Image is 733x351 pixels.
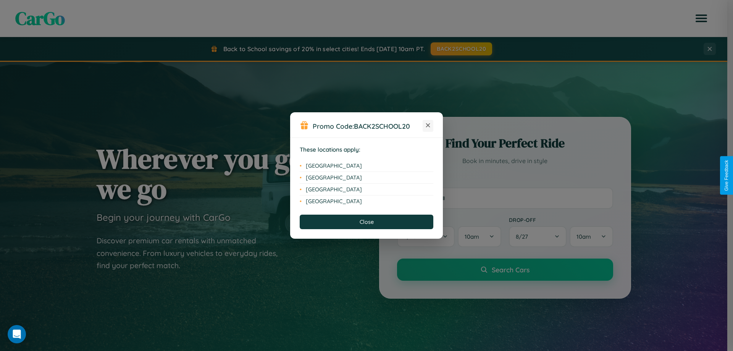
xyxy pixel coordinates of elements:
[354,122,410,130] b: BACK2SCHOOL20
[313,122,423,130] h3: Promo Code:
[300,146,360,153] strong: These locations apply:
[300,196,433,207] li: [GEOGRAPHIC_DATA]
[300,160,433,172] li: [GEOGRAPHIC_DATA]
[300,184,433,196] li: [GEOGRAPHIC_DATA]
[300,172,433,184] li: [GEOGRAPHIC_DATA]
[300,215,433,229] button: Close
[8,325,26,343] div: Open Intercom Messenger
[724,160,729,191] div: Give Feedback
